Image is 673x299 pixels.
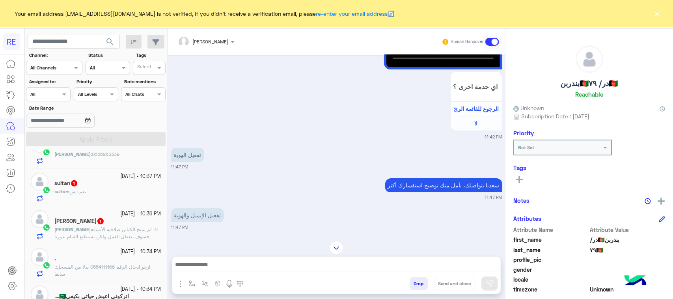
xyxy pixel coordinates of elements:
label: Tags [136,52,165,59]
span: null [590,275,666,284]
img: defaultAdmin.png [576,46,603,73]
p: 20/9/2025, 11:47 PM [171,208,224,222]
h6: Notes [513,197,529,204]
button: Apply Filters [26,132,166,146]
span: الرجوع للقائمة الرئ [453,105,499,112]
span: ٧٩🇦🇫 [590,246,666,254]
span: [PERSON_NAME] [54,151,91,157]
b: : [54,264,57,270]
label: Channel: [29,52,82,59]
div: RE [3,33,20,50]
h5: sultan [54,180,78,187]
span: [PERSON_NAME] [54,226,91,232]
img: WhatsApp [43,148,50,156]
img: scroll [330,241,343,255]
button: Drop [410,277,428,290]
span: Your email address [EMAIL_ADDRESS][DOMAIN_NAME] is not verified, if you didn't receive a verifica... [15,9,395,18]
span: بندربن🇦🇫در/ [590,235,666,244]
img: create order [215,280,221,287]
b: Not Set [518,144,534,150]
span: last_name [513,246,589,254]
img: send attachment [176,279,185,289]
small: [DATE] - 10:34 PM [121,286,161,293]
span: Subscription Date : [DATE] [521,112,589,120]
b: : [54,189,69,194]
img: send voice note [225,279,234,289]
span: 0556263339 [92,151,119,157]
small: [DATE] - 10:37 PM [121,173,161,180]
img: WhatsApp [43,224,50,232]
span: sultan [54,189,68,194]
button: Trigger scenario [199,277,212,290]
span: اذا لم يمنح الكباتن صلاحية الأنشاء فسوف يتعطل العمل ولكن نستطيع القيام بدورنا ككباتن المشرف لن يس... [54,226,158,254]
img: send message [486,280,494,288]
small: 11:42 PM [485,134,502,140]
img: notes [645,198,651,204]
label: Note mentions [124,78,165,85]
h5: . [54,255,56,262]
p: 20/9/2025, 11:47 PM [385,178,502,192]
span: null [590,265,666,274]
span: Unknown [590,285,666,293]
small: 11:47 PM [171,224,188,230]
img: Trigger scenario [202,280,208,287]
span: first_name [513,235,589,244]
img: hulul-logo.png [622,267,649,295]
small: [DATE] - 10:34 PM [121,248,161,256]
span: [PERSON_NAME] [193,39,229,45]
h6: Priority [513,129,534,136]
button: search [101,35,120,52]
span: 1 [97,218,104,224]
span: Attribute Value [590,226,666,234]
span: نعم ايش [69,189,86,194]
span: profile_pic [513,256,589,264]
span: لا [475,120,478,127]
button: Send and close [434,277,475,290]
label: Date Range [29,105,117,112]
img: defaultAdmin.png [31,173,48,191]
small: 11:47 PM [171,164,188,170]
img: add [658,198,665,205]
h5: Ali Alharbi [54,218,104,224]
small: 11:47 PM [485,194,502,200]
span: . [54,264,56,270]
b: : [54,151,92,157]
img: make a call [237,281,243,287]
h6: Attributes [513,215,541,222]
img: WhatsApp [43,262,50,269]
small: Human Handover [451,39,484,45]
h6: Tags [513,164,665,171]
small: [DATE] - 10:36 PM [121,210,161,218]
button: × [653,9,661,17]
label: Priority [76,78,117,85]
span: timezone [513,285,589,293]
span: gender [513,265,589,274]
img: defaultAdmin.png [31,210,48,228]
button: select flow [186,277,199,290]
span: locale [513,275,589,284]
span: Attribute Name [513,226,589,234]
img: defaultAdmin.png [31,248,48,266]
b: : [54,226,92,232]
label: Status [88,52,129,59]
span: Unknown [513,104,544,112]
img: WhatsApp [43,186,50,194]
span: 1 [71,180,77,187]
div: Select [136,63,151,72]
h5: بندربن🇦🇫در/ ٧٩🇦🇫 [561,79,618,88]
img: select flow [189,280,195,287]
span: search [105,37,115,47]
span: ارجو ادخال الرقم 0554111166 بدلا من المسجل سابقا [54,264,150,277]
span: اي خدمة اخرى ؟ [453,83,499,90]
label: Assigned to: [29,78,70,85]
a: re-enter your email address [316,10,388,17]
button: create order [212,277,225,290]
h6: Reachable [575,91,603,98]
p: 20/9/2025, 11:47 PM [171,148,204,162]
